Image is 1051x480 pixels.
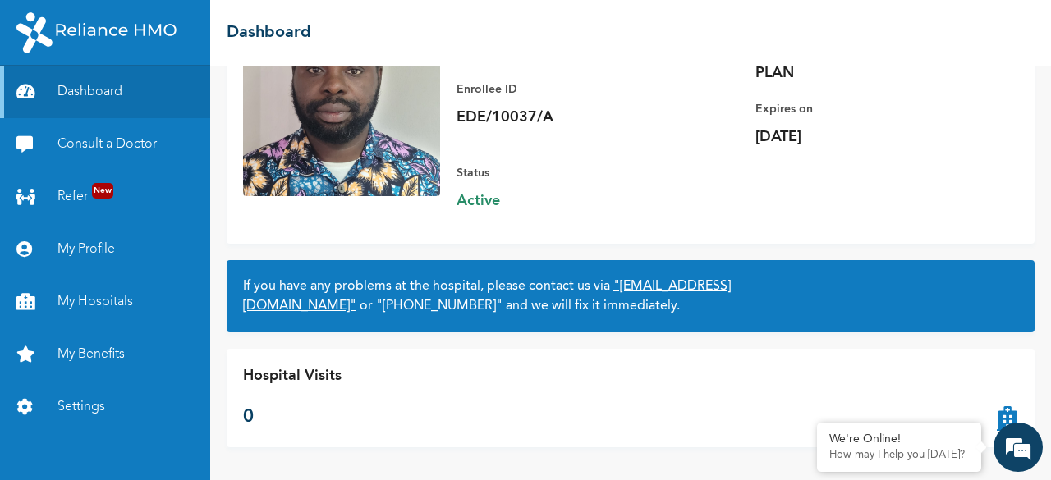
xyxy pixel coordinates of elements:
[16,12,177,53] img: RelianceHMO's Logo
[755,99,985,119] p: Expires on
[25,163,65,203] img: benefits
[249,342,293,386] div: New conversation
[243,277,1018,316] h2: If you have any problems at the hospital, please contact us via or and we will fix it immediately.
[243,404,342,431] p: 0
[269,8,309,48] div: Minimize live chat window
[457,163,686,183] p: Status
[8,425,161,437] span: Conversation
[274,170,301,181] div: [DATE]
[85,92,276,114] div: Conversation(s)
[457,191,686,211] span: Active
[227,21,311,45] h2: Dashboard
[161,396,314,448] div: FAQs
[755,127,985,147] p: [DATE]
[457,107,686,127] p: EDE/10037/A
[457,80,686,99] p: Enrollee ID
[829,449,969,462] p: How may I help you today?
[92,183,113,199] span: New
[243,365,342,387] p: Hospital Visits
[376,299,503,313] a: "[PHONE_NUMBER]"
[81,185,288,203] div: Hello please I want to find out, is it possible to take treatment from a pharmacy close to my hou...
[81,162,236,185] span: Taofeek
[829,432,969,446] div: We're Online!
